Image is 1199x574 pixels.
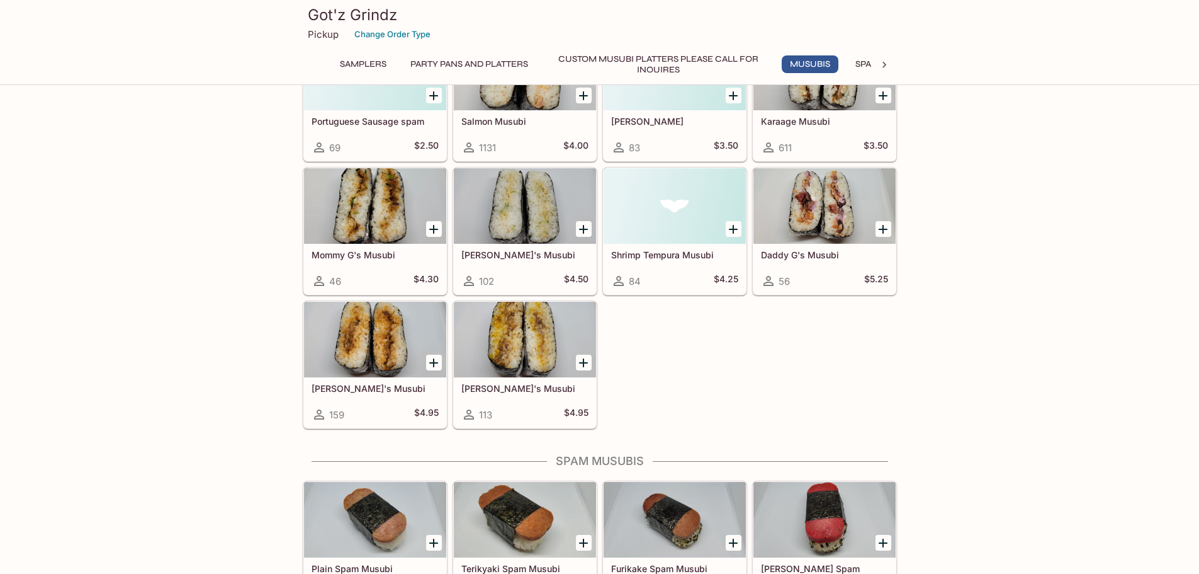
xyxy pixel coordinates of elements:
[479,409,492,421] span: 113
[779,275,790,287] span: 56
[726,88,741,103] button: Add Mentaiko Musubi
[426,88,442,103] button: Add Portuguese Sausage spam
[461,563,588,574] h5: Terikyaki Spam Musubi
[726,221,741,237] button: Add Shrimp Tempura Musubi
[875,88,891,103] button: Add Karaage Musubi
[714,273,738,289] h5: $4.25
[753,168,896,295] a: Daddy G's Musubi56$5.25
[308,28,339,40] p: Pickup
[312,116,439,127] h5: Portuguese Sausage spam
[753,35,896,110] div: Karaage Musubi
[604,482,746,558] div: Furikake Spam Musubi
[461,250,588,260] h5: [PERSON_NAME]'s Musubi
[303,454,897,468] h4: Spam Musubis
[576,221,592,237] button: Add Miki G's Musubi
[603,34,746,161] a: [PERSON_NAME]83$3.50
[576,355,592,370] button: Add Mika G's Musubi
[333,55,393,73] button: Samplers
[461,116,588,127] h5: Salmon Musubi
[864,273,888,289] h5: $5.25
[545,55,772,73] button: Custom Musubi Platters PLEASE CALL FOR INQUIRES
[611,116,738,127] h5: [PERSON_NAME]
[304,168,446,244] div: Mommy G's Musubi
[461,383,588,394] h5: [PERSON_NAME]'s Musubi
[864,140,888,155] h5: $3.50
[308,5,892,25] h3: Got'z Grindz
[479,275,494,287] span: 102
[629,142,640,154] span: 83
[453,168,597,295] a: [PERSON_NAME]'s Musubi102$4.50
[454,482,596,558] div: Terikyaki Spam Musubi
[426,355,442,370] button: Add Yumi G's Musubi
[312,563,439,574] h5: Plain Spam Musubi
[753,168,896,244] div: Daddy G's Musubi
[303,168,447,295] a: Mommy G's Musubi46$4.30
[303,34,447,161] a: Portuguese Sausage spam69$2.50
[414,140,439,155] h5: $2.50
[875,535,891,551] button: Add Char Siu Spam Musubi
[629,275,641,287] span: 84
[779,142,792,154] span: 611
[782,55,838,73] button: Musubis
[726,535,741,551] button: Add Furikake Spam Musubi
[563,140,588,155] h5: $4.00
[453,301,597,428] a: [PERSON_NAME]'s Musubi113$4.95
[576,88,592,103] button: Add Salmon Musubi
[761,116,888,127] h5: Karaage Musubi
[611,250,738,260] h5: Shrimp Tempura Musubi
[603,168,746,295] a: Shrimp Tempura Musubi84$4.25
[414,273,439,289] h5: $4.30
[403,55,535,73] button: Party Pans and Platters
[564,407,588,422] h5: $4.95
[753,34,896,161] a: Karaage Musubi611$3.50
[303,301,447,428] a: [PERSON_NAME]'s Musubi159$4.95
[714,140,738,155] h5: $3.50
[576,535,592,551] button: Add Terikyaki Spam Musubi
[454,302,596,377] div: Mika G's Musubi
[426,221,442,237] button: Add Mommy G's Musubi
[453,34,597,161] a: Salmon Musubi1131$4.00
[564,273,588,289] h5: $4.50
[604,168,746,244] div: Shrimp Tempura Musubi
[454,168,596,244] div: Miki G's Musubi
[426,535,442,551] button: Add Plain Spam Musubi
[479,142,496,154] span: 1131
[875,221,891,237] button: Add Daddy G's Musubi
[304,482,446,558] div: Plain Spam Musubi
[611,563,738,574] h5: Furikake Spam Musubi
[312,383,439,394] h5: [PERSON_NAME]'s Musubi
[304,302,446,377] div: Yumi G's Musubi
[414,407,439,422] h5: $4.95
[312,250,439,260] h5: Mommy G's Musubi
[761,250,888,260] h5: Daddy G's Musubi
[454,35,596,110] div: Salmon Musubi
[329,142,341,154] span: 69
[329,409,344,421] span: 159
[848,55,928,73] button: Spam Musubis
[753,482,896,558] div: Char Siu Spam Musubi
[329,275,341,287] span: 46
[349,25,436,44] button: Change Order Type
